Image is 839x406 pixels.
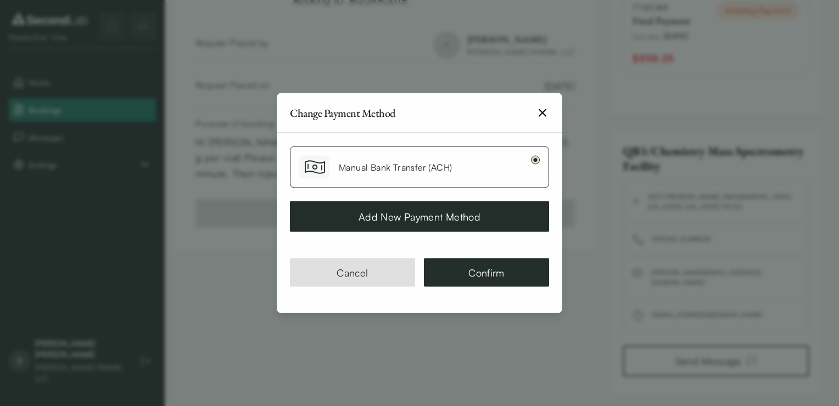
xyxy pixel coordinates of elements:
button: Confirm [424,258,549,287]
img: bank_transfer [305,160,325,174]
button: Cancel [290,258,415,287]
h2: Change Payment Method [290,108,395,119]
button: Add New Payment Method [290,201,549,232]
span: Manual Bank Transfer (ACH) [339,162,452,173]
